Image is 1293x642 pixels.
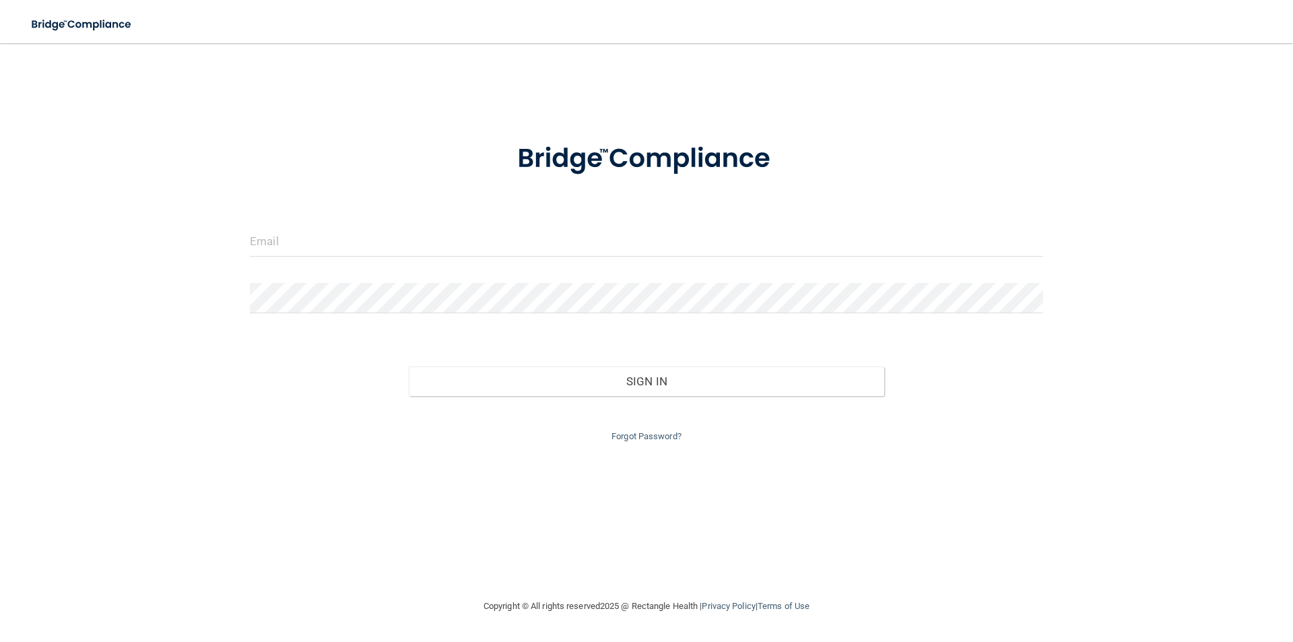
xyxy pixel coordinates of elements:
[611,431,682,441] a: Forgot Password?
[702,601,755,611] a: Privacy Policy
[758,601,809,611] a: Terms of Use
[20,11,144,38] img: bridge_compliance_login_screen.278c3ca4.svg
[250,226,1043,257] input: Email
[490,124,803,194] img: bridge_compliance_login_screen.278c3ca4.svg
[409,366,885,396] button: Sign In
[401,585,892,628] div: Copyright © All rights reserved 2025 @ Rectangle Health | |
